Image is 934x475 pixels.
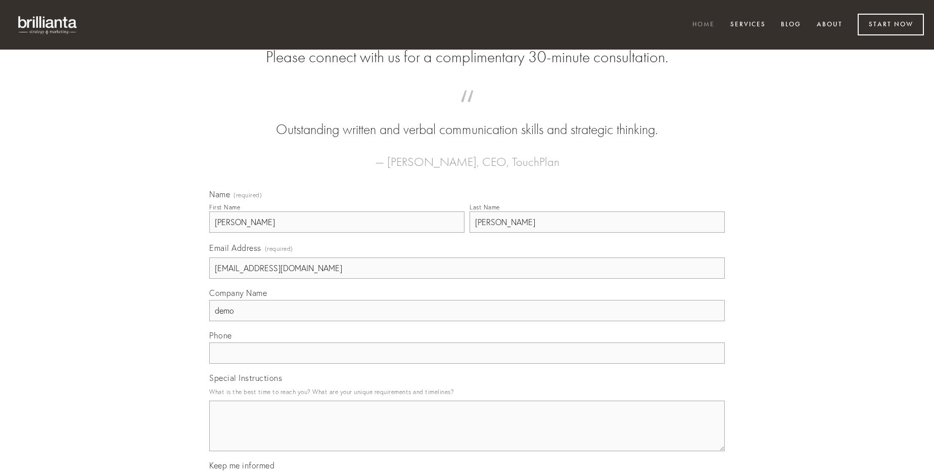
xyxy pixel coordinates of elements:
[225,140,709,172] figcaption: — [PERSON_NAME], CEO, TouchPlan
[810,17,849,33] a: About
[724,17,772,33] a: Services
[10,10,86,39] img: brillianta - research, strategy, marketing
[265,242,293,255] span: (required)
[209,373,282,383] span: Special Instructions
[209,460,274,470] span: Keep me informed
[209,288,267,298] span: Company Name
[209,203,240,211] div: First Name
[470,203,500,211] div: Last Name
[233,192,262,198] span: (required)
[774,17,808,33] a: Blog
[225,100,709,120] span: “
[209,385,725,399] p: What is the best time to reach you? What are your unique requirements and timelines?
[209,330,232,340] span: Phone
[686,17,721,33] a: Home
[225,100,709,140] blockquote: Outstanding written and verbal communication skills and strategic thinking.
[209,48,725,67] h2: Please connect with us for a complimentary 30-minute consultation.
[209,189,230,199] span: Name
[209,243,261,253] span: Email Address
[858,14,924,35] a: Start Now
